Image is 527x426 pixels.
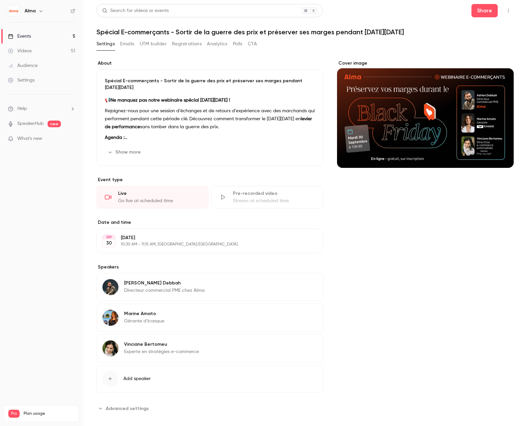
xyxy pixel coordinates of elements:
[8,410,20,418] span: Pro
[118,198,200,204] div: Go live at scheduled time
[8,105,75,112] li: help-dropdown-opener
[110,98,230,103] strong: Ne manquez pas notre webinaire spécial [DATE][DATE] !
[172,39,202,49] button: Registrations
[121,234,288,241] p: [DATE]
[96,403,153,414] button: Advanced settings
[233,39,243,49] button: Polls
[102,310,118,326] img: Marine Amato
[121,242,288,247] p: 10:30 AM - 11:15 AM, [GEOGRAPHIC_DATA]/[GEOGRAPHIC_DATA]
[105,107,315,131] p: Rejoignez-nous pour une session d’échanges et de retours d’expérience avec des marchands qui perf...
[96,304,324,332] div: Marine AmatoMarine AmatoGérante d'Icasque
[96,264,324,270] label: Speakers
[103,235,115,239] div: SEP
[106,240,112,246] p: 30
[118,190,200,197] div: Live
[17,120,44,127] a: SpeakerHub
[124,318,164,324] p: Gérante d'Icasque
[124,341,199,348] p: Vinciane Bertomeu
[96,28,514,36] h1: Spécial E-commerçants - Sortir de la guerre des prix et préserver ses marges pendant [DATE][DATE]
[48,121,61,127] span: new
[96,403,324,414] section: Advanced settings
[211,186,323,209] div: Pre-recorded videoStream at scheduled time
[8,48,32,54] div: Videos
[105,96,315,104] p: 📢
[24,411,75,416] span: Plan usage
[96,60,324,67] label: About
[207,39,228,49] button: Analytics
[8,62,38,69] div: Audience
[96,219,324,226] label: Date and time
[105,135,127,140] strong: Agenda :
[124,280,205,286] p: [PERSON_NAME] Debbah
[25,8,36,14] h6: Alma
[17,135,42,142] span: What's new
[102,279,118,295] img: Adrien Debbah
[96,186,209,209] div: LiveGo live at scheduled time
[96,177,324,183] p: Event type
[233,190,315,197] div: Pre-recorded video
[8,77,35,84] div: Settings
[337,60,514,168] section: Cover image
[96,365,324,392] button: Add speaker
[67,136,75,142] iframe: Noticeable Trigger
[248,39,257,49] button: CTA
[105,147,145,158] button: Show more
[96,273,324,301] div: Adrien Debbah[PERSON_NAME] DebbahDirecteur commercial PME chez Alma
[106,405,149,412] span: Advanced settings
[120,39,134,49] button: Emails
[337,60,514,67] label: Cover image
[471,4,498,17] button: Share
[124,287,205,294] p: Directeur commercial PME chez Alma
[123,375,151,382] span: Add speaker
[17,105,27,112] span: Help
[233,198,315,204] div: Stream at scheduled time
[102,7,169,14] div: Search for videos or events
[8,6,19,16] img: Alma
[8,33,31,40] div: Events
[102,340,118,356] img: Vinciane Bertomeu
[96,39,115,49] button: Settings
[96,334,324,362] div: Vinciane BertomeuVinciane BertomeuExperte en stratégies e-commerce
[105,78,315,91] p: Spécial E-commerçants - Sortir de la guerre des prix et préserver ses marges pendant [DATE][DATE]
[124,310,164,317] p: Marine Amato
[124,348,199,355] p: Experte en stratégies e-commerce
[140,39,167,49] button: UTM builder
